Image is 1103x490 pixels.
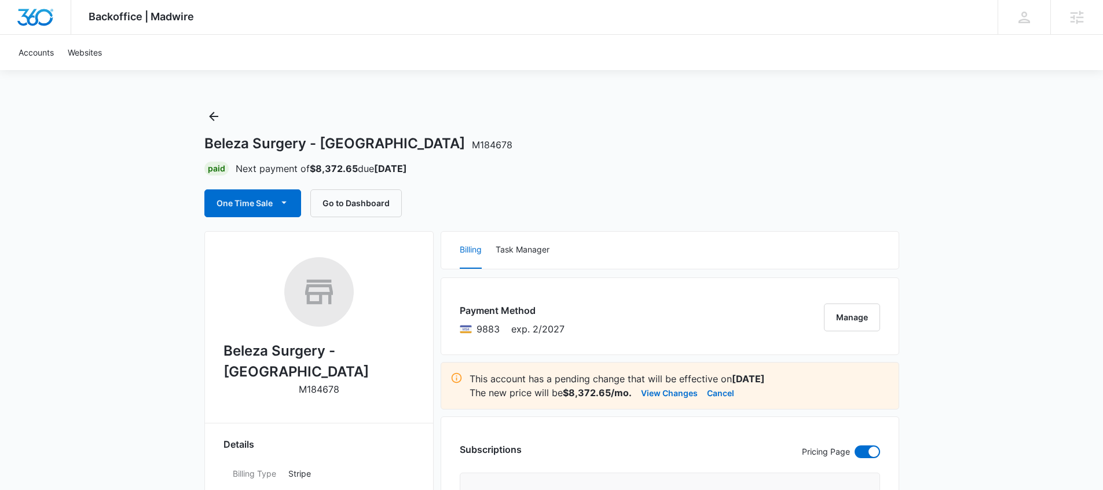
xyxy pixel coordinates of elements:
h2: Beleza Surgery - [GEOGRAPHIC_DATA] [223,341,415,382]
button: One Time Sale [204,189,301,217]
strong: [DATE] [374,163,407,174]
div: Paid [204,162,229,175]
span: Visa ending with [477,322,500,336]
a: Websites [61,35,109,70]
strong: [DATE] [732,373,765,385]
dt: Billing Type [233,467,279,480]
p: This account has a pending change that will be effective on [470,372,889,386]
button: View Changes [641,386,698,400]
span: exp. 2/2027 [511,322,565,336]
strong: $8,372.65 [310,163,358,174]
h3: Subscriptions [460,443,522,456]
span: Backoffice | Madwire [89,10,194,23]
p: Next payment of due [236,162,407,175]
button: Back [204,107,223,126]
button: Cancel [707,386,734,400]
span: Details [223,437,254,451]
span: M184678 [472,139,512,151]
h3: Payment Method [460,303,565,317]
p: Stripe [288,467,405,480]
button: Go to Dashboard [310,189,402,217]
button: Billing [460,232,482,269]
button: Task Manager [496,232,549,269]
p: The new price will be [470,386,632,400]
a: Accounts [12,35,61,70]
h1: Beleza Surgery - [GEOGRAPHIC_DATA] [204,135,512,152]
strong: $8,372.65/mo. [563,387,632,398]
p: Pricing Page [802,445,850,458]
button: Manage [824,303,880,331]
p: M184678 [299,382,339,396]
